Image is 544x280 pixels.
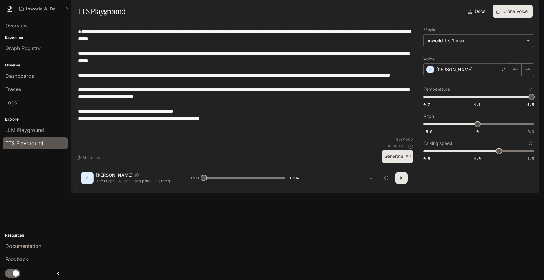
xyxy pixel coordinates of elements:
[527,140,534,147] button: Reset to default
[424,35,534,47] div: inworld-tts-1-max
[96,172,133,178] p: [PERSON_NAME]
[436,66,473,73] p: [PERSON_NAME]
[82,173,92,183] div: D
[423,141,452,146] p: Talking speed
[16,3,71,15] button: All workspaces
[474,156,481,161] span: 1.0
[423,102,430,107] span: 0.7
[527,156,534,161] span: 1.5
[423,129,432,134] span: -5.0
[527,86,534,93] button: Reset to default
[423,28,436,32] p: Model
[493,5,533,18] button: Clone Voice
[190,175,199,181] span: 0:00
[387,143,407,149] p: $ 0.008530
[423,156,430,161] span: 0.5
[382,150,413,163] button: Generate⌘⏎
[380,172,393,184] button: Inspect
[527,102,534,107] span: 1.5
[474,102,481,107] span: 1.1
[365,172,377,184] button: Download audio
[527,129,534,134] span: 5.0
[290,175,299,181] span: 0:04
[96,178,175,184] p: The Luger P08 isn’t just a pistol… it’s the gun that invented the world’s most popular ammo.
[423,57,435,61] p: Voice
[423,114,434,118] p: Pitch
[476,129,479,134] span: 0
[428,37,524,44] div: inworld-tts-1-max
[423,87,450,91] p: Temperature
[467,5,488,18] a: Docs
[133,173,141,177] button: Copy Voice ID
[26,6,61,12] p: Inworld AI Demos
[76,153,102,163] button: Shortcuts
[406,155,411,158] p: ⌘⏎
[77,5,126,18] h1: TTS Playground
